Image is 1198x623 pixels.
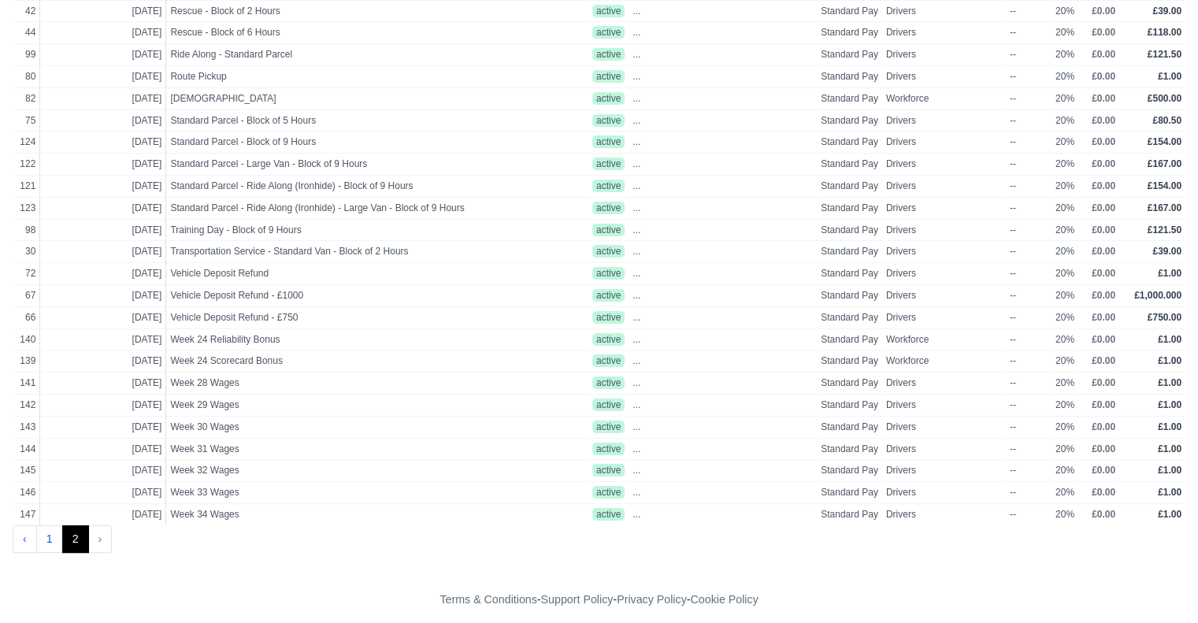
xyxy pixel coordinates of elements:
span: 2 [62,525,89,554]
span: Vehicle Deposit Refund [170,267,523,280]
a: Terms & Conditions [440,593,536,606]
td: Standard Pay [817,22,882,44]
span: £1.00 [1158,377,1181,388]
span: ... [632,114,640,128]
td: Workforce [882,350,1006,373]
td: 142 [13,394,40,416]
td: [DATE] [40,197,166,219]
span: £121.50 [1148,49,1181,60]
td: 98 [13,219,40,241]
td: [DATE] [40,284,166,306]
td: 75 [13,109,40,132]
td: Standard Pay [817,306,882,328]
td: Standard Pay [817,263,882,285]
td: 30 [13,241,40,263]
td: -- [1006,263,1051,285]
span: Week 24 Reliability Bonus [170,333,523,347]
td: Drivers [882,503,1006,525]
td: -- [1006,438,1051,460]
span: ... [632,245,640,258]
span: ... [632,508,640,521]
span: Standard Parcel - Ride Along (Ironhide) - Block of 9 Hours [170,180,523,193]
span: active [592,70,625,83]
span: £0.00 [1092,290,1115,301]
td: Standard Pay [817,175,882,197]
span: £1.00 [1158,443,1181,454]
td: Standard Pay [817,219,882,241]
span: Standard Parcel - Large Van - Block of 9 Hours [170,158,523,171]
td: [DATE] [40,394,166,416]
td: [DATE] [40,438,166,460]
span: £0.00 [1092,355,1115,366]
td: -- [1006,44,1051,66]
td: 20% [1051,197,1078,219]
td: Drivers [882,373,1006,395]
span: £0.00 [1092,115,1115,126]
span: ... [632,202,640,215]
td: 72 [13,263,40,285]
span: ... [632,135,640,149]
td: 20% [1051,394,1078,416]
td: 140 [13,328,40,350]
td: [DATE] [40,482,166,504]
span: ... [632,48,640,61]
span: £750.00 [1148,312,1181,323]
span: £0.00 [1092,136,1115,147]
td: 82 [13,87,40,109]
td: Standard Pay [817,65,882,87]
td: 20% [1051,109,1078,132]
span: active [592,48,625,61]
td: Drivers [882,44,1006,66]
td: Drivers [882,219,1006,241]
a: Cookie Policy [690,593,758,606]
span: active [592,202,625,214]
td: Standard Pay [817,154,882,176]
span: £0.00 [1092,71,1115,82]
td: 20% [1051,263,1078,285]
span: Rescue - Block of 6 Hours [170,26,523,39]
td: -- [1006,175,1051,197]
td: 20% [1051,350,1078,373]
span: ... [632,464,640,477]
span: active [592,486,625,499]
span: active [592,245,625,258]
a: Support Policy [541,593,614,606]
span: ... [632,289,640,302]
td: -- [1006,87,1051,109]
td: 123 [13,197,40,219]
td: Standard Pay [817,109,882,132]
span: £1.00 [1158,268,1181,279]
span: Standard Parcel - Block of 9 Hours [170,135,523,149]
td: 143 [13,416,40,438]
td: 66 [13,306,40,328]
td: -- [1006,460,1051,482]
td: -- [1006,109,1051,132]
td: [DATE] [40,87,166,109]
span: active [592,464,625,477]
span: £80.50 [1152,115,1181,126]
td: 20% [1051,241,1078,263]
td: 20% [1051,503,1078,525]
td: [DATE] [40,22,166,44]
td: -- [1006,154,1051,176]
td: 20% [1051,22,1078,44]
td: Drivers [882,460,1006,482]
span: £0.00 [1092,377,1115,388]
td: Standard Pay [817,87,882,109]
td: -- [1006,394,1051,416]
span: £121.50 [1148,224,1181,235]
td: 141 [13,373,40,395]
td: Standard Pay [817,460,882,482]
td: 20% [1051,175,1078,197]
td: 20% [1051,306,1078,328]
td: Standard Pay [817,197,882,219]
span: £167.00 [1148,202,1181,213]
span: £1.00 [1158,421,1181,432]
span: active [592,311,625,324]
span: Week 32 Wages [170,464,523,477]
td: Workforce [882,87,1006,109]
td: Drivers [882,438,1006,460]
span: Week 34 Wages [170,508,523,521]
td: [DATE] [40,263,166,285]
td: 124 [13,132,40,154]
